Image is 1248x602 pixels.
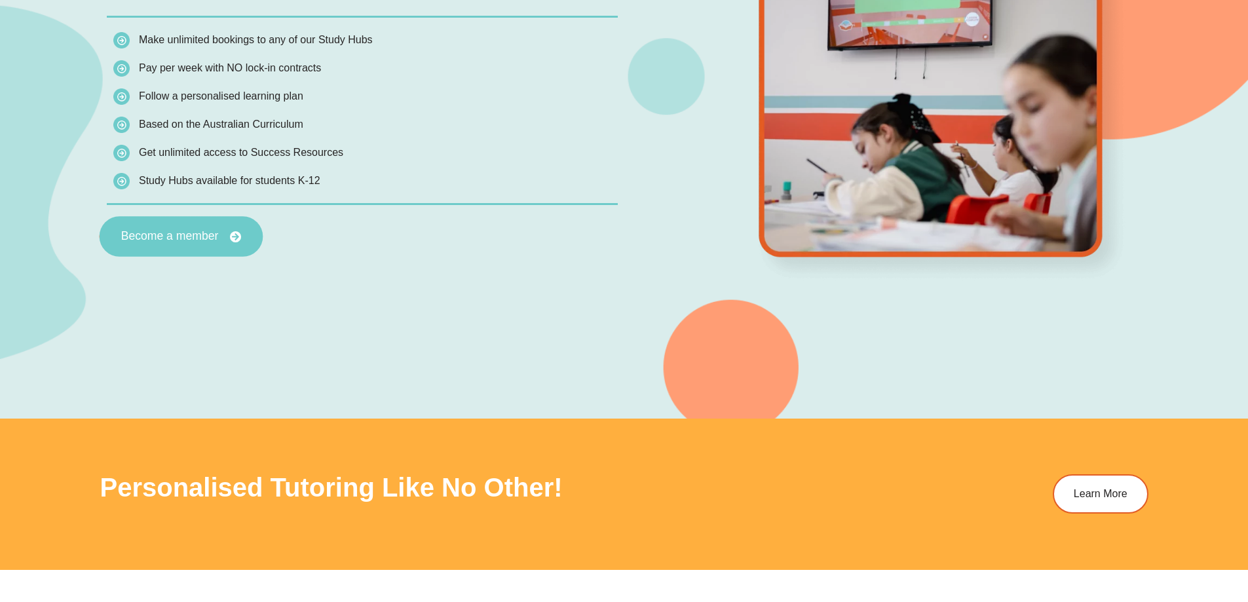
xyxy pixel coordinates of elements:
span: Pay per week with NO lock-in contracts [139,62,321,73]
a: Become a member [99,216,263,257]
span: Study Hubs available for students K-12 [139,175,320,186]
img: icon-list.png [113,88,130,105]
h3: Personalised tutoring like no other! [100,474,808,500]
span: Get unlimited access to Success Resources [139,147,343,158]
img: icon-list.png [113,60,130,77]
img: icon-list.png [113,32,130,48]
iframe: Chat Widget [1030,454,1248,602]
img: icon-list.png [113,117,130,133]
span: Follow a personalised learning plan [139,90,303,102]
span: Based on the Australian Curriculum [139,119,303,130]
span: Make unlimited bookings to any of our Study Hubs [139,34,373,45]
img: icon-list.png [113,145,130,161]
span: Become a member [121,231,218,242]
img: icon-list.png [113,173,130,189]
